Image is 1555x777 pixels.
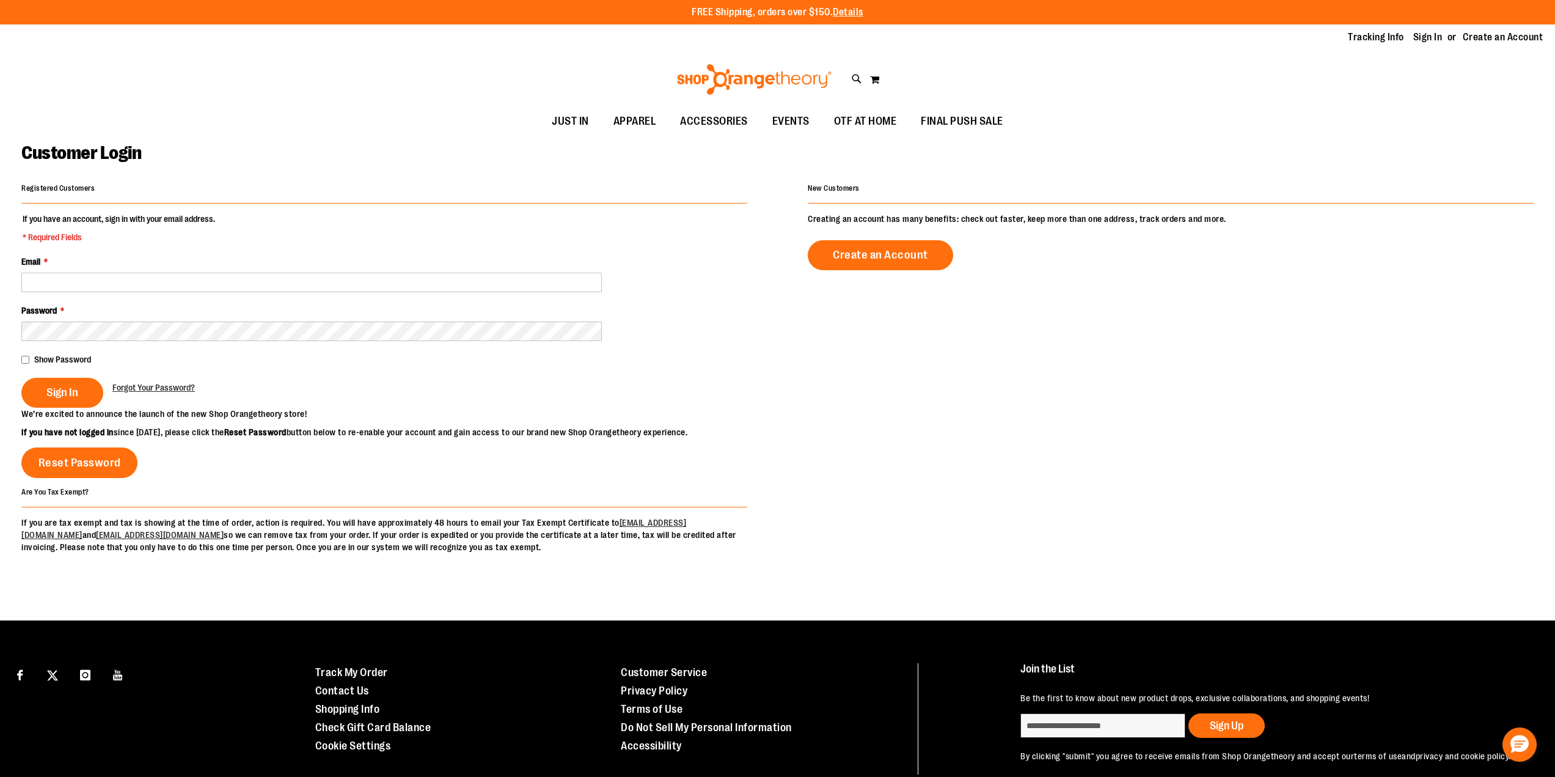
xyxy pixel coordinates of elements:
[1416,751,1511,761] a: privacy and cookie policy.
[1020,692,1520,704] p: Be the first to know about new product drops, exclusive collaborations, and shopping events!
[1020,713,1185,738] input: enter email
[675,64,833,95] img: Shop Orangetheory
[315,685,369,697] a: Contact Us
[621,721,792,734] a: Do Not Sell My Personal Information
[21,408,778,420] p: We’re excited to announce the launch of the new Shop Orangetheory store!
[680,108,748,135] span: ACCESSORIES
[1463,31,1543,44] a: Create an Account
[1413,31,1443,44] a: Sign In
[601,108,668,136] a: APPAREL
[46,386,78,399] span: Sign In
[1020,750,1520,762] p: By clicking "submit" you agree to receive emails from Shop Orangetheory and accept our and
[808,213,1534,225] p: Creating an account has many benefits: check out faster, keep more than one address, track orders...
[822,108,909,136] a: OTF AT HOME
[1348,31,1404,44] a: Tracking Info
[621,703,682,715] a: Terms of Use
[21,447,137,478] a: Reset Password
[834,108,897,135] span: OTF AT HOME
[38,456,121,470] span: Reset Password
[1502,727,1537,762] button: Hello, have a question? Let’s chat.
[34,355,91,364] span: Show Password
[760,108,822,136] a: EVENTS
[224,427,287,437] strong: Reset Password
[552,108,589,135] span: JUST IN
[21,306,57,315] span: Password
[621,666,707,679] a: Customer Service
[21,487,89,496] strong: Are You Tax Exempt?
[42,663,64,685] a: Visit our X page
[75,663,96,685] a: Visit our Instagram page
[21,378,103,408] button: Sign In
[668,108,760,136] a: ACCESSORIES
[1020,663,1520,686] h4: Join the List
[23,231,215,243] span: * Required Fields
[540,108,601,136] a: JUST IN
[21,426,778,438] p: since [DATE], please click the button below to re-enable your account and gain access to our bran...
[47,670,58,681] img: Twitter
[112,383,195,392] span: Forgot Your Password?
[315,721,431,734] a: Check Gift Card Balance
[808,184,860,193] strong: New Customers
[621,685,687,697] a: Privacy Policy
[315,666,388,679] a: Track My Order
[21,142,141,163] span: Customer Login
[9,663,31,685] a: Visit our Facebook page
[21,184,95,193] strong: Registered Customers
[1354,751,1402,761] a: terms of use
[21,257,40,267] span: Email
[21,517,747,553] p: If you are tax exempt and tax is showing at the time of order, action is required. You will have ...
[21,213,216,243] legend: If you have an account, sign in with your email address.
[112,381,195,394] a: Forgot Your Password?
[96,530,224,540] a: [EMAIL_ADDRESS][DOMAIN_NAME]
[613,108,656,135] span: APPAREL
[772,108,810,135] span: EVENTS
[315,703,380,715] a: Shopping Info
[692,6,863,20] p: FREE Shipping, orders over $150.
[108,663,129,685] a: Visit our Youtube page
[1188,713,1265,738] button: Sign Up
[808,240,953,270] a: Create an Account
[909,108,1015,136] a: FINAL PUSH SALE
[621,740,682,752] a: Accessibility
[1210,720,1243,732] span: Sign Up
[21,427,114,437] strong: If you have not logged in
[833,7,863,18] a: Details
[315,740,391,752] a: Cookie Settings
[921,108,1003,135] span: FINAL PUSH SALE
[833,248,928,262] span: Create an Account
